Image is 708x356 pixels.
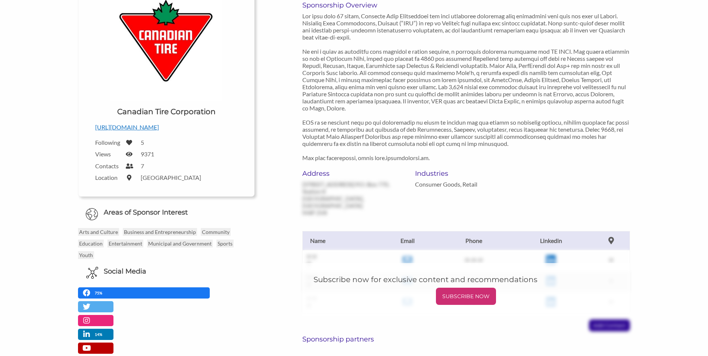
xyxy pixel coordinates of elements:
a: SUBSCRIBE NOW [314,288,619,305]
label: [GEOGRAPHIC_DATA] [141,174,201,181]
p: Entertainment [107,240,143,247]
label: 9371 [141,150,154,157]
h5: Subscribe now for exclusive content and recommendations [314,274,619,285]
p: Education [78,240,104,247]
h6: Sponsorship Overview [302,1,630,9]
th: Email [377,231,438,250]
th: Linkedin [509,231,592,250]
p: Consumer Goods, Retail [415,181,517,188]
label: Contacts [95,162,121,169]
p: Municipal and Government [147,240,213,247]
p: Youth [78,251,94,259]
img: Globe Icon [85,208,98,221]
p: 14% [95,331,104,338]
h6: Sponsorship partners [302,335,630,343]
h6: Industries [415,169,517,178]
p: Arts and Culture [78,228,119,236]
p: Business and Entrepreneurship [123,228,197,236]
label: Views [95,150,121,157]
p: Sports [216,240,234,247]
label: 5 [141,139,144,146]
img: Social Media Icon [86,267,98,279]
h1: Canadian Tire Corporation [117,106,216,117]
p: Community [201,228,231,236]
label: Following [95,139,121,146]
p: [URL][DOMAIN_NAME] [95,122,237,132]
p: 75% [95,290,104,297]
label: Location [95,174,121,181]
p: Lor ipsu dolo 67 sitam, Consecte Adip Elitseddoei tem inci utlaboree doloremag aliq enimadmini ve... [302,12,630,161]
th: Phone [438,231,509,250]
label: 7 [141,162,144,169]
h6: Areas of Sponsor Interest [72,208,260,217]
h6: Social Media [104,267,146,276]
th: Name [302,231,377,250]
p: SUBSCRIBE NOW [439,291,493,302]
h6: Address [302,169,404,178]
